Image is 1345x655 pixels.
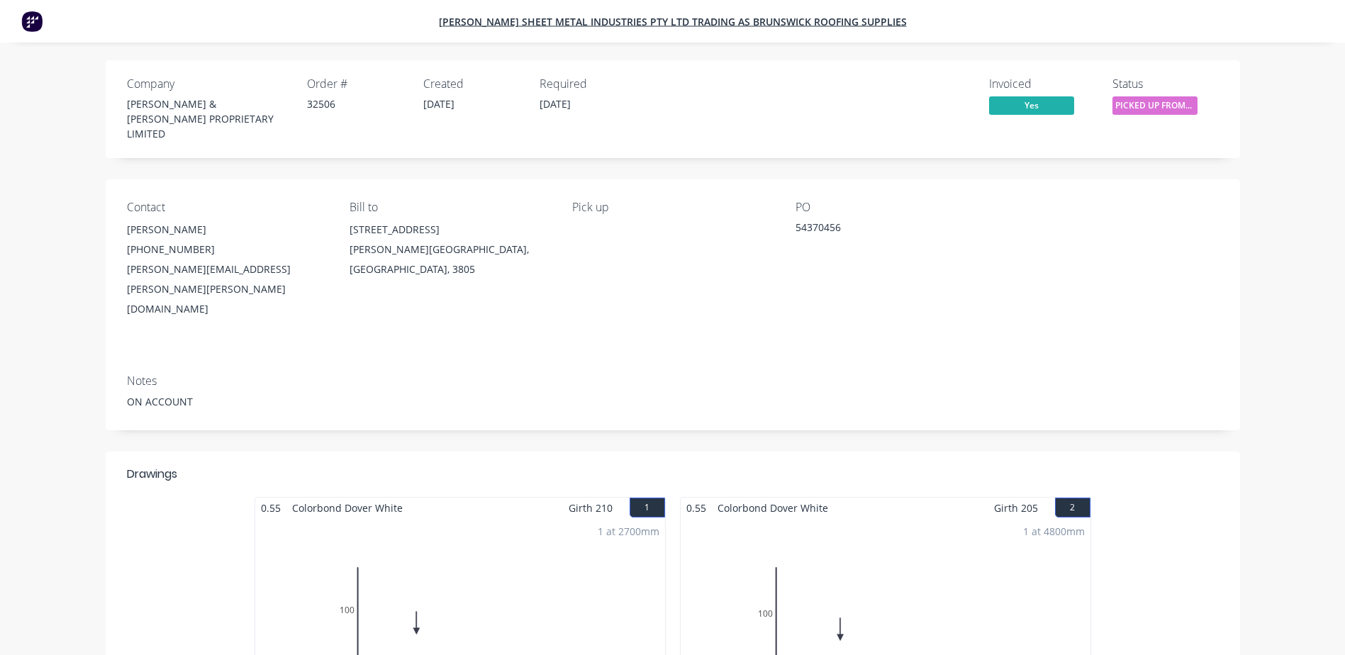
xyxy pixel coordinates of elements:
div: Created [423,77,523,91]
div: Required [540,77,639,91]
div: Notes [127,374,1219,388]
div: Company [127,77,290,91]
div: [STREET_ADDRESS] [350,220,549,240]
span: Yes [989,96,1074,114]
div: [PHONE_NUMBER] [127,240,327,259]
div: [STREET_ADDRESS][PERSON_NAME][GEOGRAPHIC_DATA], [GEOGRAPHIC_DATA], 3805 [350,220,549,279]
div: ON ACCOUNT [127,394,1219,409]
div: Contact [127,201,327,214]
div: Pick up [572,201,772,214]
span: 0.55 [681,498,712,518]
button: 2 [1055,498,1090,517]
div: Order # [307,77,406,91]
div: 32506 [307,96,406,111]
span: [DATE] [423,97,454,111]
span: [DATE] [540,97,571,111]
div: [PERSON_NAME] [127,220,327,240]
div: Bill to [350,201,549,214]
div: [PERSON_NAME] & [PERSON_NAME] PROPRIETARY LIMITED [127,96,290,141]
div: [PERSON_NAME][PHONE_NUMBER][PERSON_NAME][EMAIL_ADDRESS][PERSON_NAME][PERSON_NAME][DOMAIN_NAME] [127,220,327,319]
span: Girth 210 [569,498,613,518]
div: 54370456 [796,220,973,240]
span: PICKED UP FROM ... [1112,96,1198,114]
div: PO [796,201,995,214]
button: 1 [630,498,665,517]
div: Drawings [127,466,177,483]
div: [PERSON_NAME][GEOGRAPHIC_DATA], [GEOGRAPHIC_DATA], 3805 [350,240,549,279]
span: Colorbond Dover White [712,498,834,518]
a: [PERSON_NAME] Sheet Metal Industries PTY LTD trading as Brunswick Roofing Supplies [439,15,907,28]
span: Girth 205 [994,498,1038,518]
div: 1 at 4800mm [1023,524,1085,539]
div: Status [1112,77,1219,91]
div: [PERSON_NAME][EMAIL_ADDRESS][PERSON_NAME][PERSON_NAME][DOMAIN_NAME] [127,259,327,319]
img: Factory [21,11,43,32]
div: 1 at 2700mm [598,524,659,539]
div: Invoiced [989,77,1095,91]
span: Colorbond Dover White [286,498,408,518]
span: 0.55 [255,498,286,518]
